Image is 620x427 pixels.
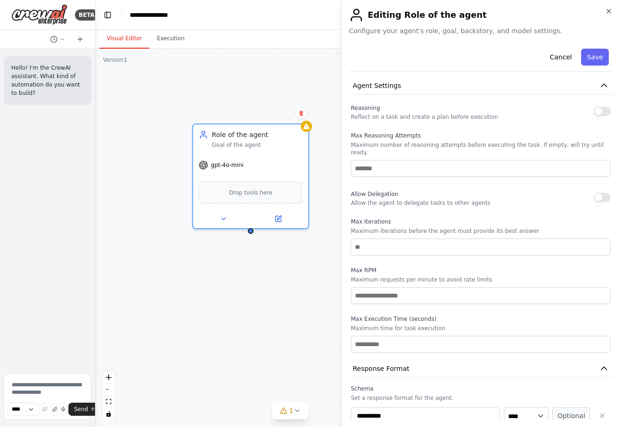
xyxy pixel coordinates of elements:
[211,161,244,169] span: gpt-4o-mini
[229,188,273,197] span: Drop tools here
[351,113,498,121] p: Reflect on a task and create a plan before execution
[553,407,590,424] button: Optional
[289,406,294,415] span: 1
[212,130,303,139] div: Role of the agent
[349,26,613,36] span: Configure your agent's role, goal, backstory, and model settings.
[594,407,611,424] button: Delete property_1
[351,267,611,274] label: Max RPM
[41,403,48,416] button: Improve this prompt
[192,123,309,229] div: Role of the agentGoal of the agentgpt-4o-miniDrop tools here
[103,56,127,64] div: Version 1
[11,64,84,97] p: Hello! I'm the CrewAI assistant. What kind of automation do you want to build?
[351,394,611,402] p: Set a response format for the agent.
[273,402,309,420] button: 1
[351,105,380,111] span: Reasoning
[68,403,101,416] button: Send
[103,371,115,384] button: zoom in
[351,315,611,323] label: Max Execution Time (seconds)
[11,4,67,25] img: Logo
[351,276,611,283] p: Maximum requests per minute to avoid rate limits
[349,360,613,377] button: Response Format
[149,29,192,49] button: Execution
[349,7,613,22] h2: Editing Role of the agent
[351,325,611,332] p: Maximum time for task execution
[353,364,409,373] span: Response Format
[351,385,611,392] label: Schema
[351,191,398,197] span: Allow Delegation
[351,218,611,225] label: Max Iterations
[74,405,88,413] span: Send
[212,141,303,149] div: Goal of the agent
[582,49,609,65] button: Save
[130,10,178,20] nav: breadcrumb
[295,107,307,119] button: Delete node
[46,34,69,45] button: Switch to previous chat
[60,403,66,416] button: Click to speak your automation idea
[349,77,613,94] button: Agent Settings
[251,213,304,224] button: Open in side panel
[351,141,611,156] p: Maximum number of reasoning attempts before executing the task. If empty, will try until ready.
[73,34,88,45] button: Start a new chat
[544,49,577,65] button: Cancel
[103,396,115,408] button: fit view
[101,8,114,22] button: Hide left sidebar
[52,403,58,416] button: Upload files
[351,199,490,207] p: Allow the agent to delegate tasks to other agents
[103,408,115,420] button: toggle interactivity
[99,29,149,49] button: Visual Editor
[75,9,98,21] div: BETA
[103,371,115,420] div: React Flow controls
[353,81,401,90] span: Agent Settings
[351,132,611,139] label: Max Reasoning Attempts
[103,384,115,396] button: zoom out
[351,227,611,235] p: Maximum iterations before the agent must provide its best answer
